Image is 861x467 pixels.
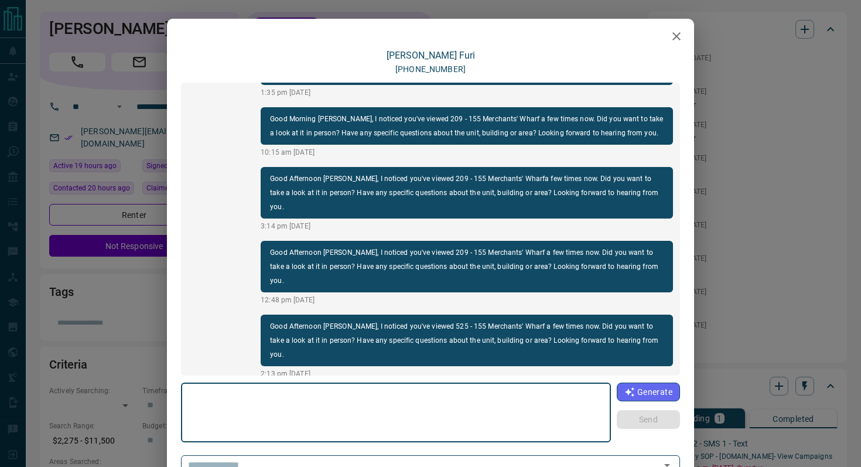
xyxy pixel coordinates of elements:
p: 2:13 pm [DATE] [261,369,673,379]
p: Good Afternoon [PERSON_NAME], I noticed you've viewed 209 - 155 Merchants' Wharfa few times now. ... [270,172,664,214]
p: Good Afternoon [PERSON_NAME], I noticed you've viewed 209 - 155 Merchants' Wharf a few times now.... [270,246,664,288]
p: 10:15 am [DATE] [261,147,673,158]
a: [PERSON_NAME] Furi [387,50,475,61]
p: 1:35 pm [DATE] [261,87,673,98]
button: Generate [617,383,680,401]
p: [PHONE_NUMBER] [395,63,466,76]
p: Good Morning [PERSON_NAME], I noticed you've viewed 209 - 155 Merchants' Wharf a few times now. D... [270,112,664,140]
p: 12:48 pm [DATE] [261,295,673,305]
p: 3:14 pm [DATE] [261,221,673,231]
p: Good Afternoon [PERSON_NAME], I noticed you've viewed 525 - 155 Merchants' Wharf a few times now.... [270,319,664,362]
